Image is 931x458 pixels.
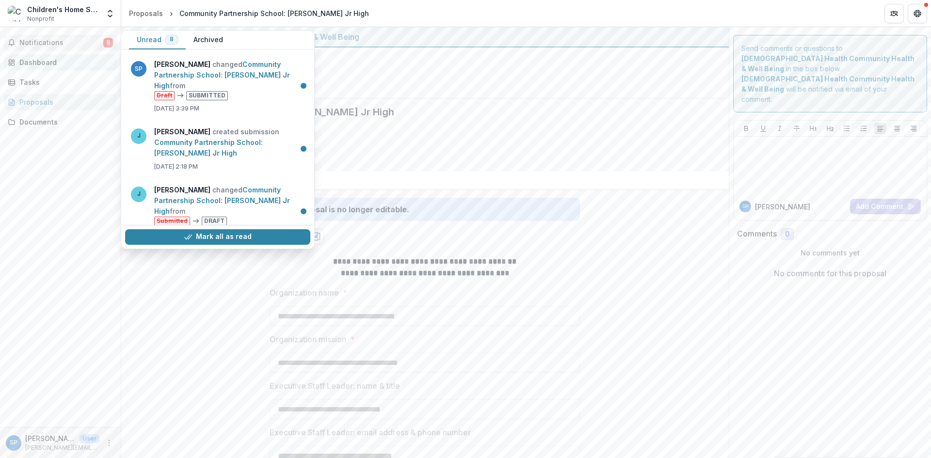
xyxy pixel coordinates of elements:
[25,443,99,452] p: [PERSON_NAME][EMAIL_ADDRESS][PERSON_NAME][DOMAIN_NAME]
[27,4,99,15] div: Children's Home Society of [US_STATE], Inc.
[170,36,174,43] span: 8
[742,204,748,209] div: Stacie Panton
[19,57,109,67] div: Dashboard
[733,35,928,112] div: Send comments or questions to in the box below. will be notified via email of your comment.
[757,123,769,134] button: Underline
[824,123,836,134] button: Heading 2
[125,229,310,245] button: Mark all as read
[19,117,109,127] div: Documents
[19,77,109,87] div: Tasks
[4,114,117,130] a: Documents
[293,204,409,215] div: Proposal is no longer editable.
[103,38,113,47] span: 8
[850,199,921,214] button: Add Comment
[103,4,117,23] button: Open entity switcher
[8,6,23,21] img: Children's Home Society of Florida, Inc.
[774,268,886,279] p: No comments for this proposal
[785,230,789,238] span: 0
[841,123,852,134] button: Bullet List
[19,97,109,107] div: Proposals
[891,123,903,134] button: Align Center
[19,39,103,47] span: Notifications
[129,31,721,43] div: [DEMOGRAPHIC_DATA] Health Community Health & Well Being
[884,4,904,23] button: Partners
[791,123,803,134] button: Strike
[741,54,915,73] strong: [DEMOGRAPHIC_DATA] Health Community Health & Well Being
[154,126,305,158] p: created submission
[125,6,167,20] a: Proposals
[755,202,810,212] p: [PERSON_NAME]
[154,138,263,157] a: Community Partnership School: [PERSON_NAME] Jr High
[10,440,17,446] div: Stacie Panton
[154,186,290,215] a: Community Partnership School: [PERSON_NAME] Jr High
[908,123,919,134] button: Align Right
[129,106,706,118] h2: Community Partnership School: [PERSON_NAME] Jr High
[270,426,471,438] p: Executive Staff Leader: email address & phone number
[4,74,117,90] a: Tasks
[125,6,373,20] nav: breadcrumb
[270,333,346,345] p: Organization mission
[4,54,117,70] a: Dashboard
[737,229,777,238] h2: Comments
[186,31,231,49] button: Archived
[858,123,869,134] button: Ordered List
[154,60,290,90] a: Community Partnership School: [PERSON_NAME] Jr High
[80,434,99,443] p: User
[179,8,369,18] div: Community Partnership School: [PERSON_NAME] Jr High
[129,31,186,49] button: Unread
[874,123,886,134] button: Align Left
[908,4,927,23] button: Get Help
[129,8,163,18] div: Proposals
[4,94,117,110] a: Proposals
[270,287,339,299] p: Organization name
[270,380,400,392] p: Executive Staff Leader: name & title
[25,433,76,443] p: [PERSON_NAME]
[741,75,915,93] strong: [DEMOGRAPHIC_DATA] Health Community Health & Well Being
[154,185,305,226] p: changed from
[807,123,819,134] button: Heading 1
[103,437,115,449] button: More
[154,59,305,100] p: changed from
[4,35,117,50] button: Notifications8
[27,15,54,23] span: Nonprofit
[740,123,752,134] button: Bold
[308,229,324,244] button: download-proposal
[774,123,786,134] button: Italicize
[737,248,924,258] p: No comments yet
